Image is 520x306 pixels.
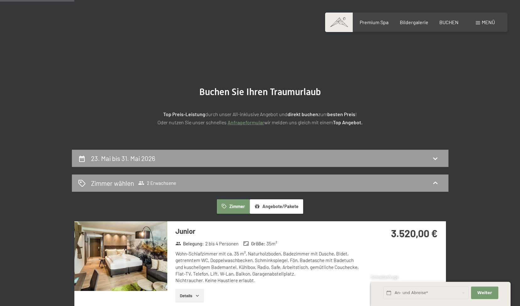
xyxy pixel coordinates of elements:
span: 2 bis 4 Personen [205,240,239,247]
span: Buchen Sie Ihren Traumurlaub [199,86,321,97]
h2: Zimmer wählen [91,179,134,188]
h3: Junior [175,226,362,236]
span: 35 m² [266,240,277,247]
strong: Belegung : [175,240,204,247]
span: Weiter [477,290,492,296]
span: Schnellanfrage [371,275,398,280]
strong: 3.520,00 € [391,227,437,239]
span: 2 Erwachsene [138,180,176,186]
a: Premium Spa [360,19,389,25]
img: mss_renderimg.php [74,221,167,291]
h2: 23. Mai bis 31. Mai 2026 [91,154,155,162]
button: Angebote/Pakete [250,199,303,214]
strong: Top Angebot. [333,119,362,125]
button: Zimmer [217,199,249,214]
strong: Größe : [243,240,265,247]
a: BUCHEN [439,19,458,25]
a: Bildergalerie [400,19,428,25]
strong: direkt buchen [287,111,318,117]
a: Anfrageformular [228,119,264,125]
div: Wohn-Schlafzimmer mit ca. 35 m², Naturholzboden, Badezimmer mit Dusche, Bidet, getrenntem WC, Dop... [175,250,362,284]
button: Weiter [471,287,498,299]
strong: besten Preis [327,111,355,117]
span: Menü [482,19,495,25]
button: Details [175,289,204,303]
p: durch unser All-inklusive Angebot und zum ! Oder nutzen Sie unser schnelles wir melden uns gleich... [103,110,417,126]
strong: Top Preis-Leistung [163,111,205,117]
